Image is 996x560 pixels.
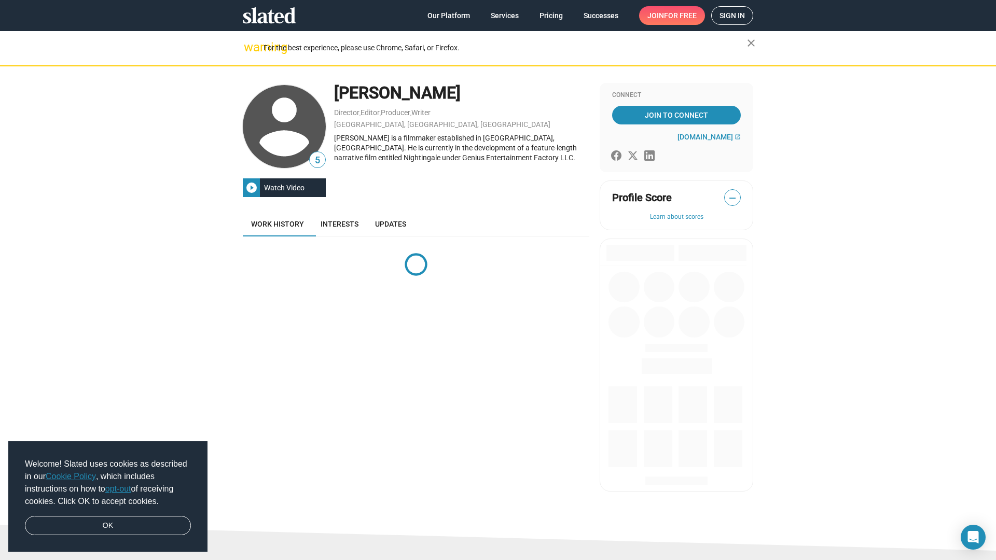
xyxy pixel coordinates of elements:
[411,108,431,117] a: Writer
[105,484,131,493] a: opt-out
[264,41,747,55] div: For the best experience, please use Chrome, Safari, or Firefox.
[491,6,519,25] span: Services
[251,220,304,228] span: Work history
[961,525,986,550] div: Open Intercom Messenger
[720,7,745,24] span: Sign in
[539,6,563,25] span: Pricing
[745,37,757,49] mat-icon: close
[380,110,381,116] span: ,
[612,106,741,124] a: Join To Connect
[575,6,627,25] a: Successes
[243,178,326,197] button: Watch Video
[334,82,589,104] div: [PERSON_NAME]
[245,181,258,194] mat-icon: play_circle_filled
[334,108,359,117] a: Director
[612,213,741,221] button: Learn about scores
[482,6,527,25] a: Services
[614,106,739,124] span: Join To Connect
[677,133,733,141] span: [DOMAIN_NAME]
[25,458,191,508] span: Welcome! Slated uses cookies as described in our , which includes instructions on how to of recei...
[367,212,414,236] a: Updates
[419,6,478,25] a: Our Platform
[427,6,470,25] span: Our Platform
[310,153,325,167] span: 5
[244,41,256,53] mat-icon: warning
[25,516,191,536] a: dismiss cookie message
[361,108,380,117] a: Editor
[312,212,367,236] a: Interests
[46,472,96,481] a: Cookie Policy
[359,110,361,116] span: ,
[334,120,550,129] a: [GEOGRAPHIC_DATA], [GEOGRAPHIC_DATA], [GEOGRAPHIC_DATA]
[711,6,753,25] a: Sign in
[584,6,618,25] span: Successes
[334,133,589,162] div: [PERSON_NAME] is a filmmaker established in [GEOGRAPHIC_DATA], [GEOGRAPHIC_DATA]. He is currently...
[531,6,571,25] a: Pricing
[677,133,741,141] a: [DOMAIN_NAME]
[8,441,208,552] div: cookieconsent
[260,178,309,197] div: Watch Video
[321,220,358,228] span: Interests
[735,134,741,140] mat-icon: open_in_new
[243,212,312,236] a: Work history
[639,6,705,25] a: Joinfor free
[647,6,697,25] span: Join
[612,191,672,205] span: Profile Score
[664,6,697,25] span: for free
[410,110,411,116] span: ,
[612,91,741,100] div: Connect
[381,108,410,117] a: Producer
[725,191,740,205] span: —
[375,220,406,228] span: Updates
